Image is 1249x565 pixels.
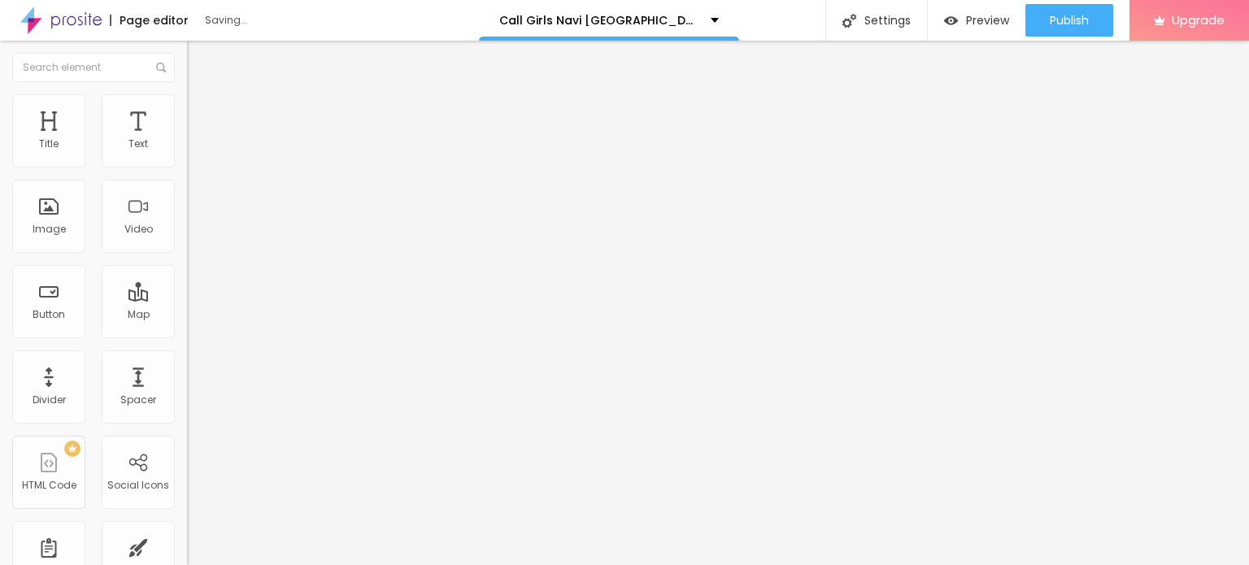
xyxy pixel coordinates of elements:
[1050,14,1089,27] span: Publish
[928,4,1025,37] button: Preview
[110,15,189,26] div: Page editor
[33,309,65,320] div: Button
[205,15,392,25] div: Saving...
[966,14,1009,27] span: Preview
[33,224,66,235] div: Image
[842,14,856,28] img: Icone
[499,15,698,26] p: Call Girls Navi [GEOGRAPHIC_DATA] (★‿★) Try One Of The our Best Russian Mumbai Escorts
[120,394,156,406] div: Spacer
[33,394,66,406] div: Divider
[187,41,1249,565] iframe: Editor
[944,14,958,28] img: view-1.svg
[124,224,153,235] div: Video
[107,480,169,491] div: Social Icons
[12,53,175,82] input: Search element
[156,63,166,72] img: Icone
[128,138,148,150] div: Text
[128,309,150,320] div: Map
[1025,4,1113,37] button: Publish
[39,138,59,150] div: Title
[22,480,76,491] div: HTML Code
[1172,13,1225,27] span: Upgrade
